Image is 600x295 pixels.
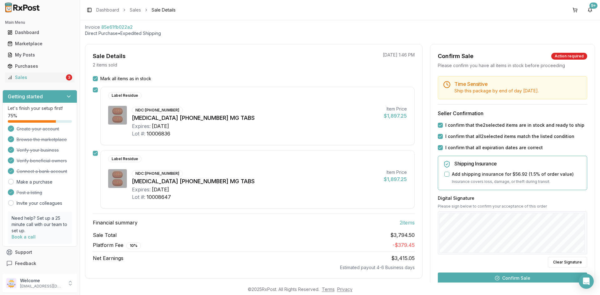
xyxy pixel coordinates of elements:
div: NDC: [PHONE_NUMBER] [132,107,183,114]
span: Browse the marketplace [17,136,67,143]
a: My Posts [5,49,75,61]
div: Expires: [132,186,151,193]
label: I confirm that all 2 selected items match the listed condition [445,133,574,140]
div: Sale Details [93,52,126,61]
div: [MEDICAL_DATA] [PHONE_NUMBER] MG TABS [132,114,379,122]
button: My Posts [2,50,77,60]
label: Mark all items as in stock [100,76,151,82]
img: Biktarvy 50-200-25 MG TABS [108,106,127,125]
button: Feedback [2,258,77,269]
div: My Posts [7,52,72,58]
span: Create your account [17,126,59,132]
div: 10 % [126,242,141,249]
label: I confirm that the 2 selected items are in stock and ready to ship [445,122,584,128]
span: Connect a bank account [17,168,67,175]
span: Ship this package by end of day [DATE] . [454,88,539,93]
a: Dashboard [5,27,75,38]
span: - $379.45 [392,242,415,248]
p: Need help? Set up a 25 minute call with our team to set up. [12,215,68,234]
div: 10008647 [147,193,171,201]
h3: Seller Confirmation [438,110,587,117]
span: 75 % [8,113,17,119]
p: [EMAIL_ADDRESS][DOMAIN_NAME] [20,284,63,289]
p: Let's finish your setup first! [8,105,72,111]
div: 3 [66,74,72,81]
p: Welcome [20,278,63,284]
a: Privacy [337,287,352,292]
button: Dashboard [2,27,77,37]
div: Invoice [85,24,100,30]
p: Direct Purchase • Expedited Shipping [85,30,595,37]
label: Add shipping insurance for $56.92 ( 1.5 % of order value) [452,171,574,177]
span: Financial summary [93,219,137,226]
h3: Digital Signature [438,195,587,201]
div: 10006836 [147,130,170,137]
span: Feedback [15,260,36,267]
div: NDC: [PHONE_NUMBER] [132,170,183,177]
button: 9+ [585,5,595,15]
div: 9+ [589,2,597,9]
button: Sales3 [2,72,77,82]
div: Action required [551,53,587,60]
div: Open Intercom Messenger [579,274,594,289]
span: Sale Details [152,7,176,13]
div: Item Price [384,169,407,175]
span: Post a listing [17,189,42,196]
div: Purchases [7,63,72,69]
span: Sale Total [93,231,117,239]
p: Please sign below to confirm your acceptance of this order [438,204,587,209]
div: Dashboard [7,29,72,36]
p: Insurance covers loss, damage, or theft during transit. [452,179,582,185]
span: Net Earnings [93,254,123,262]
span: $3,794.50 [390,231,415,239]
div: Lot #: [132,130,145,137]
button: Support [2,247,77,258]
a: Sales3 [5,72,75,83]
div: Sales [7,74,65,81]
h5: Time Sensitive [454,81,582,86]
div: [DATE] [152,186,169,193]
a: Purchases [5,61,75,72]
div: Please confirm you have all items in stock before proceeding [438,62,587,69]
div: $1,897.25 [384,112,407,120]
div: Lot #: [132,193,145,201]
a: Dashboard [96,7,119,13]
div: Item Price [384,106,407,112]
button: Clear Signature [548,257,587,268]
span: Verify your business [17,147,59,153]
div: [DATE] [152,122,169,130]
img: Biktarvy 50-200-25 MG TABS [108,169,127,188]
h3: Getting started [8,93,43,100]
div: Confirm Sale [438,52,473,61]
a: Terms [322,287,335,292]
div: Marketplace [7,41,72,47]
span: Verify beneficial owners [17,158,67,164]
a: Sales [130,7,141,13]
div: $1,897.25 [384,175,407,183]
a: Make a purchase [17,179,52,185]
img: User avatar [6,278,16,288]
h5: Shipping Insurance [454,161,582,166]
span: 85e61fb022a2 [101,24,133,30]
div: Label Residue [108,155,142,162]
p: [DATE] 1:46 PM [383,52,415,58]
nav: breadcrumb [96,7,176,13]
span: 2 item s [400,219,415,226]
span: $3,415.05 [391,255,415,261]
img: RxPost Logo [2,2,42,12]
div: [MEDICAL_DATA] [PHONE_NUMBER] MG TABS [132,177,379,186]
p: 2 items sold [93,62,117,68]
h2: Main Menu [5,20,75,25]
a: Invite your colleagues [17,200,62,206]
div: Estimated payout 4-6 Business days [93,264,415,271]
button: Purchases [2,61,77,71]
button: Confirm Sale [438,273,587,284]
button: Marketplace [2,39,77,49]
div: Label Residue [108,92,142,99]
a: Marketplace [5,38,75,49]
div: Expires: [132,122,151,130]
span: Platform Fee [93,241,141,249]
a: Book a call [12,234,36,239]
label: I confirm that all expiration dates are correct [445,145,543,151]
